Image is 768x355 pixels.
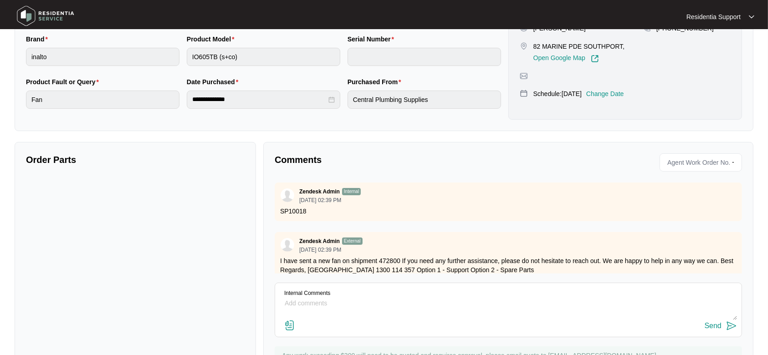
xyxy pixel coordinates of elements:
[732,156,738,169] p: -
[26,48,179,66] input: Brand
[192,95,327,104] input: Date Purchased
[586,89,624,98] p: Change Date
[591,55,599,63] img: Link-External
[533,89,582,98] p: Schedule: [DATE]
[342,188,361,195] p: Internal
[187,35,238,44] label: Product Model
[342,238,363,245] p: External
[726,320,737,331] img: send-icon.svg
[275,153,502,166] p: Comments
[299,188,340,195] p: Zendesk Admin
[281,238,294,252] img: user.svg
[280,207,737,216] p: SP10018
[348,77,405,86] label: Purchased From
[299,238,340,245] p: Zendesk Admin
[26,153,245,166] p: Order Parts
[284,320,295,331] img: file-attachment-doc.svg
[299,198,361,203] p: [DATE] 02:39 PM
[187,48,340,66] input: Product Model
[26,35,51,44] label: Brand
[533,42,625,51] p: 82 MARINE PDE SOUTHPORT,
[520,72,528,80] img: map-pin
[348,35,398,44] label: Serial Number
[749,15,754,19] img: dropdown arrow
[533,55,599,63] a: Open Google Map
[705,322,722,330] div: Send
[299,247,363,253] p: [DATE] 02:39 PM
[26,91,179,109] input: Product Fault or Query
[520,42,528,50] img: map-pin
[705,320,737,332] button: Send
[187,77,242,86] label: Date Purchased
[686,12,741,21] p: Residentia Support
[520,89,528,97] img: map-pin
[330,290,337,296] img: Dropdown-Icon
[281,188,294,202] img: user.svg
[348,91,501,109] input: Purchased From
[280,256,737,274] p: I have sent a new fan on shipment 472800 If you need any further assistance, please do not hesita...
[26,77,102,86] label: Product Fault or Query
[284,290,330,296] p: Internal Comments
[348,48,501,66] input: Serial Number
[14,2,77,30] img: residentia service logo
[664,156,730,169] span: Agent Work Order No.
